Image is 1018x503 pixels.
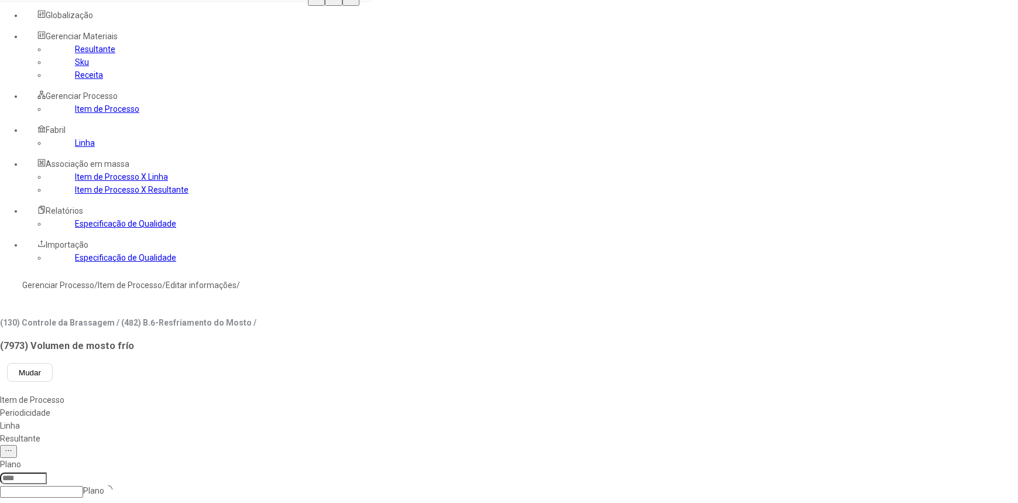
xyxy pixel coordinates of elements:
a: Gerenciar Processo [22,280,94,290]
nz-breadcrumb-separator: / [236,280,240,290]
nz-breadcrumb-separator: / [162,280,166,290]
a: Receita [75,70,103,80]
a: Resultante [75,45,115,54]
a: Especificação de Qualidade [75,253,176,262]
span: Importação [46,240,88,249]
a: Linha [75,138,95,148]
nz-breadcrumb-separator: / [94,280,98,290]
span: Relatórios [46,206,83,215]
span: Mudar [19,368,41,377]
a: Item de Processo [98,280,162,290]
a: Sku [75,57,89,67]
a: Item de Processo [75,104,139,114]
button: Mudar [7,363,53,382]
span: Gerenciar Materiais [46,32,118,41]
span: Gerenciar Processo [46,91,118,101]
a: Especificação de Qualidade [75,219,176,228]
nz-select-placeholder: Plano [83,486,104,495]
span: Globalização [46,11,93,20]
a: Item de Processo X Resultante [75,185,188,194]
span: Fabril [46,125,66,135]
span: Associação em massa [46,159,129,169]
a: Editar informações [166,280,236,290]
a: Item de Processo X Linha [75,172,168,182]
